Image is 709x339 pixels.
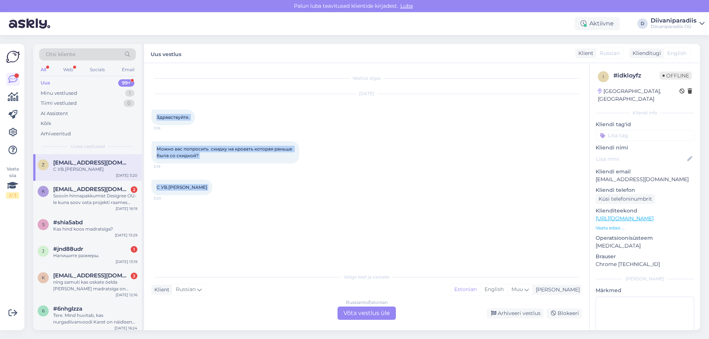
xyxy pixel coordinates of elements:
div: Vaata siia [6,166,19,199]
div: Diivaniparadiis [651,18,696,24]
div: Socials [88,65,106,75]
div: Klient [575,49,593,57]
a: [URL][DOMAIN_NAME] [596,215,654,222]
div: Tere. Mind huvitab, kas nurgadiivanvoodi Karet on näidisena olemas ka Tallinna kaupluses? [53,312,137,325]
span: karmenkilk1@gmail.com [53,272,130,279]
label: Uus vestlus [151,48,181,58]
div: 0 [124,100,134,107]
p: Vaata edasi ... [596,225,694,231]
div: Klienditugi [630,49,661,57]
div: Klient [151,286,169,294]
span: #shia5abd [53,219,83,226]
a: DiivaniparadiisDiivaniparadiis OÜ [651,18,705,30]
span: i [603,74,604,79]
span: Russian [600,49,620,57]
div: 1 [125,90,134,97]
span: Otsi kliente [46,51,75,58]
div: [DATE] 3:20 [116,173,137,178]
span: С УВ.[PERSON_NAME] [157,184,207,190]
span: #jnd88udr [53,246,83,252]
div: Arhiveeri vestlus [487,308,544,318]
span: zban@list.ru [53,159,130,166]
span: k [42,275,45,280]
div: Web [62,65,75,75]
span: Luba [398,3,415,9]
p: Brauser [596,253,694,260]
div: 2 [131,186,137,193]
span: Russian [176,286,196,294]
span: j [42,248,44,254]
p: [EMAIL_ADDRESS][DOMAIN_NAME] [596,176,694,183]
span: z [42,162,45,167]
p: [MEDICAL_DATA] [596,242,694,250]
p: Operatsioonisüsteem [596,234,694,242]
div: Uus [41,79,50,87]
span: Здравствуйте. [157,114,190,120]
div: Tiimi vestlused [41,100,77,107]
div: 1 [131,246,137,253]
div: [GEOGRAPHIC_DATA], [GEOGRAPHIC_DATA] [598,87,679,103]
div: Aktiivne [575,17,620,30]
div: 2 [131,273,137,279]
div: Kõik [41,120,51,127]
p: Kliendi telefon [596,186,694,194]
span: klaire.vaher0@gmail.com [53,186,130,193]
div: [DATE] 13:29 [115,232,137,238]
div: [DATE] 13:19 [116,259,137,264]
div: Minu vestlused [41,90,77,97]
div: [DATE] 16:19 [116,206,137,211]
p: Kliendi nimi [596,144,694,152]
p: Kliendi email [596,168,694,176]
img: Askly Logo [6,50,20,64]
div: 2 / 3 [6,192,19,199]
span: Можно вас попросить скидку на кровать которая раньше была со скидкой? [157,146,294,158]
div: Valige keel ja vastake [151,274,582,280]
input: Lisa tag [596,130,694,141]
div: Email [120,65,136,75]
p: Chrome [TECHNICAL_ID] [596,260,694,268]
div: [PERSON_NAME] [596,276,694,282]
div: Diivaniparadiis OÜ [651,24,696,30]
div: 99+ [118,79,134,87]
div: Küsi telefoninumbrit [596,194,655,204]
div: Soovin hinnapakkumist Desigree OÜ-le kuna soov osta projekti raames aiamööblit AIAMÖÖBEL NASSAU l... [53,193,137,206]
div: Russian to Estonian [346,299,388,306]
div: English [480,284,507,295]
span: k [42,188,45,194]
div: Arhiveeritud [41,130,71,138]
div: D [637,18,648,29]
span: Muu [511,286,523,293]
div: AI Assistent [41,110,68,117]
span: #6nhglzza [53,305,82,312]
span: 3:19 [154,164,181,169]
div: [PERSON_NAME] [533,286,580,294]
input: Lisa nimi [596,155,686,163]
div: Kliendi info [596,110,694,116]
div: # idkloyfz [613,71,660,80]
div: С УВ.[PERSON_NAME] [53,166,137,173]
div: Kas hind koos madratsiga? [53,226,137,232]
span: Uued vestlused [71,143,105,150]
span: s [42,222,45,227]
span: 3:18 [154,125,181,131]
p: Klienditeekond [596,207,694,215]
div: Напишите размеры. [53,252,137,259]
span: English [667,49,686,57]
span: 6 [42,308,45,314]
p: Kliendi tag'id [596,121,694,128]
div: [DATE] 16:24 [114,325,137,331]
div: All [39,65,48,75]
div: Võta vestlus üle [338,307,396,320]
div: Vestlus algas [151,75,582,82]
span: 3:20 [154,196,181,201]
div: Estonian [451,284,480,295]
div: ning samuti kas oskate öelda [PERSON_NAME] madratsiga on toode näidisena Järve keskuse poes väljas? [53,279,137,292]
p: Märkmed [596,287,694,294]
div: Blokeeri [547,308,582,318]
div: [DATE] 12:16 [116,292,137,298]
span: Offline [660,72,692,80]
div: [DATE] [151,90,582,97]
